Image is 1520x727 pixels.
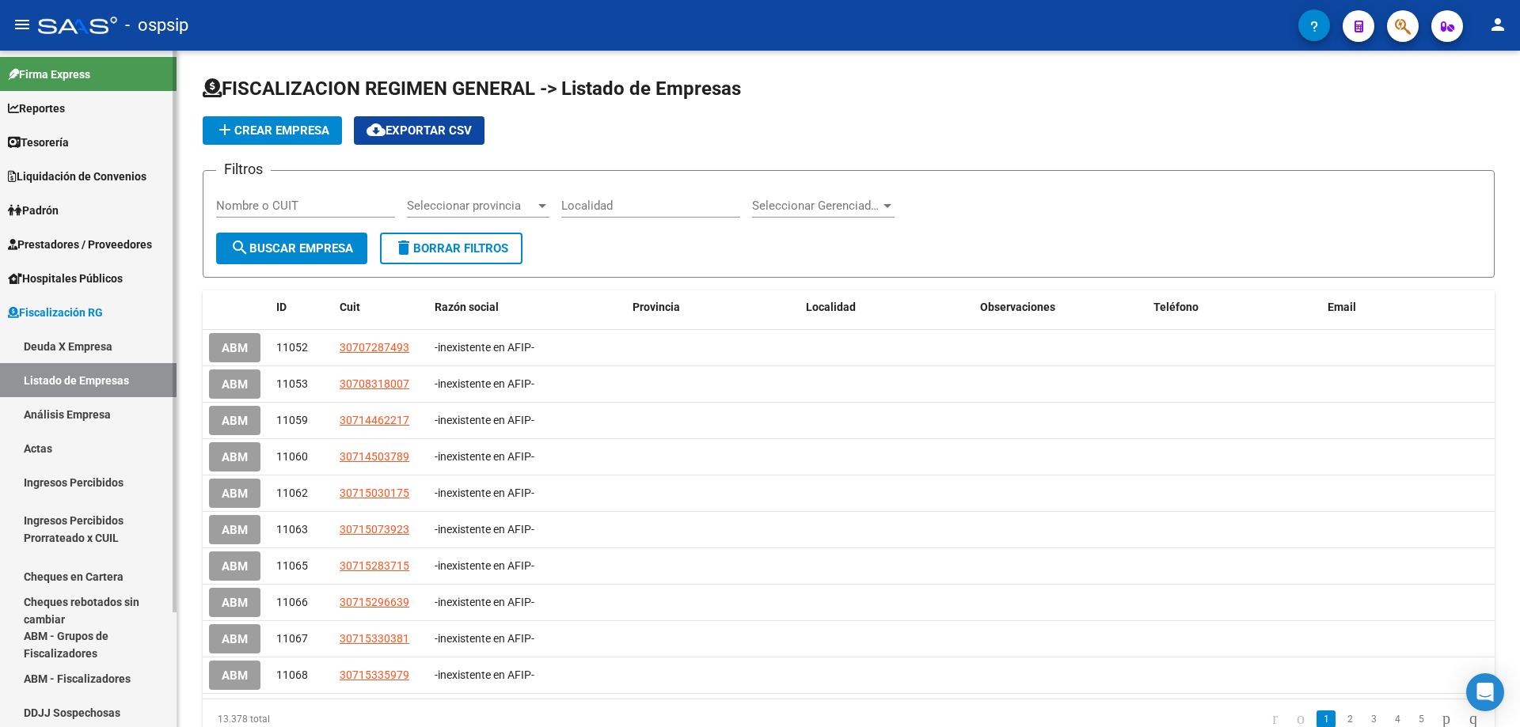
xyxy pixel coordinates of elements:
span: -inexistente en AFIP- [435,668,534,681]
span: Razón social [435,301,499,313]
button: ABM [209,479,260,508]
span: ABM [222,414,248,428]
datatable-header-cell: Teléfono [1147,290,1320,324]
span: -inexistente en AFIP- [435,414,534,426]
span: 11068 [276,668,308,681]
button: ABM [209,551,260,581]
button: ABM [209,661,260,690]
span: -inexistente en AFIP- [435,450,534,463]
span: Exportar CSV [367,123,472,138]
button: Buscar Empresa [216,233,367,264]
span: Provincia [633,301,680,313]
span: -inexistente en AFIP- [435,341,534,354]
span: Crear Empresa [215,123,329,138]
datatable-header-cell: Razón social [428,290,626,324]
datatable-header-cell: Observaciones [974,290,1147,324]
span: -inexistente en AFIP- [435,377,534,390]
span: 11052 [276,341,308,354]
span: Seleccionar Gerenciador [752,199,880,213]
button: ABM [209,333,260,362]
span: ABM [222,341,248,355]
datatable-header-cell: ID [270,290,333,324]
span: Hospitales Públicos [8,270,123,287]
span: 30707287493 [340,341,409,354]
span: -inexistente en AFIP- [435,559,534,572]
span: 30715030175 [340,487,409,499]
span: -inexistente en AFIP- [435,523,534,536]
button: ABM [209,369,260,399]
span: ABM [222,523,248,537]
span: 30714462217 [340,414,409,426]
button: Borrar Filtros [380,233,522,264]
span: 11063 [276,523,308,536]
button: Crear Empresa [203,116,342,145]
datatable-header-cell: Cuit [333,290,428,324]
span: ABM [222,450,248,464]
span: 11062 [276,487,308,499]
button: ABM [209,624,260,653]
span: Buscar Empresa [230,241,353,256]
span: -inexistente en AFIP- [435,487,534,499]
span: 11065 [276,559,308,572]
span: Cuit [340,301,360,313]
button: Exportar CSV [354,116,484,145]
mat-icon: add [215,120,234,139]
datatable-header-cell: Localidad [800,290,973,324]
span: Firma Express [8,66,90,83]
span: ID [276,301,287,313]
span: 30715073923 [340,523,409,536]
span: - ospsip [125,8,188,43]
span: FISCALIZACION REGIMEN GENERAL -> Listado de Empresas [203,78,741,100]
span: 11059 [276,414,308,426]
span: Padrón [8,202,59,219]
span: Borrar Filtros [394,241,508,256]
button: ABM [209,442,260,471]
h3: Filtros [216,158,271,180]
mat-icon: delete [394,238,413,257]
span: Fiscalización RG [8,304,103,321]
span: 30715296639 [340,596,409,608]
button: ABM [209,406,260,435]
span: Teléfono [1153,301,1199,313]
span: ABM [222,559,248,574]
span: Tesorería [8,134,69,151]
span: Reportes [8,100,65,117]
mat-icon: search [230,238,249,257]
span: ABM [222,668,248,683]
button: ABM [209,588,260,617]
span: Prestadores / Proveedores [8,236,152,253]
span: Liquidación de Convenios [8,168,146,185]
span: ABM [222,596,248,610]
mat-icon: cloud_download [367,120,386,139]
span: 30715283715 [340,559,409,572]
span: Email [1328,301,1356,313]
span: 30714503789 [340,450,409,463]
span: 30708318007 [340,377,409,390]
span: 11053 [276,377,308,390]
span: Observaciones [980,301,1055,313]
mat-icon: person [1488,15,1507,34]
div: Open Intercom Messenger [1466,673,1504,711]
span: 30715335979 [340,668,409,681]
span: 11066 [276,596,308,608]
datatable-header-cell: Provincia [626,290,800,324]
span: ABM [222,632,248,646]
mat-icon: menu [13,15,32,34]
span: 11067 [276,632,308,645]
button: ABM [209,515,260,544]
span: 30715330381 [340,632,409,645]
span: Seleccionar provincia [407,199,535,213]
span: -inexistente en AFIP- [435,632,534,645]
span: ABM [222,377,248,392]
span: -inexistente en AFIP- [435,596,534,608]
span: 11060 [276,450,308,463]
datatable-header-cell: Email [1321,290,1495,324]
span: Localidad [806,301,856,313]
span: ABM [222,487,248,501]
